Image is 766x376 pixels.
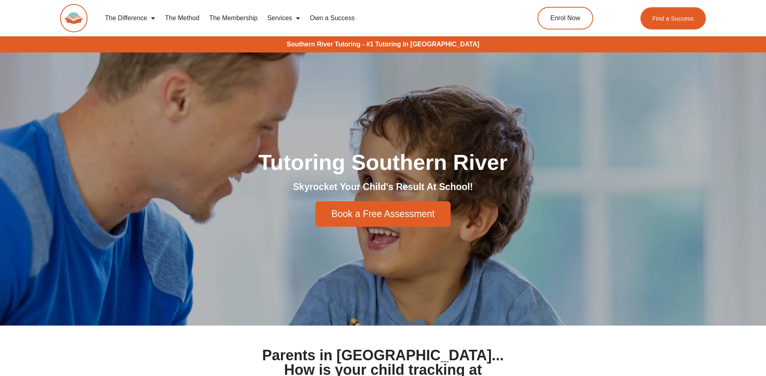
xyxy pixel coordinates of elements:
a: Services [262,9,305,27]
span: Book a Free Assessment [332,209,435,219]
a: Book a Free Assessment [315,201,451,227]
span: Find a Success [653,15,694,21]
h2: Skyrocket Your Child's Result At School! [157,181,609,193]
nav: Menu [100,9,501,27]
span: Enrol Now [550,15,580,21]
a: The Method [160,9,204,27]
a: The Difference [100,9,160,27]
a: Enrol Now [537,7,593,29]
a: Own a Success [305,9,359,27]
iframe: Chat Widget [726,337,766,376]
h1: Tutoring Southern River [157,151,609,173]
a: Find a Success [640,7,706,29]
a: The Membership [204,9,262,27]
